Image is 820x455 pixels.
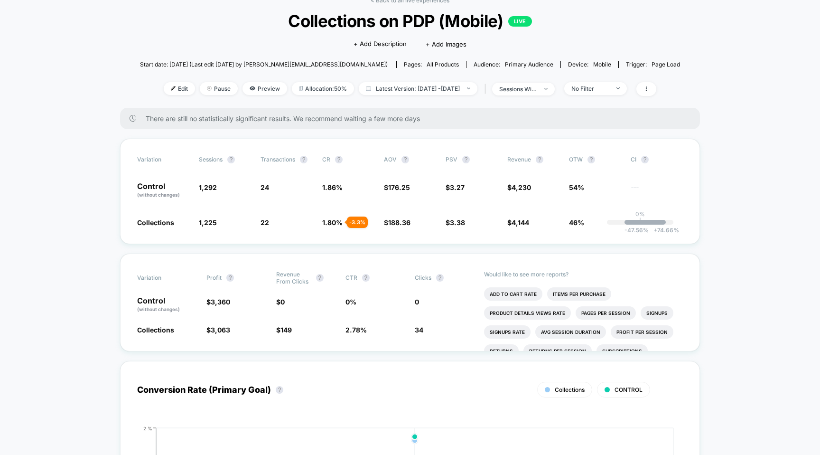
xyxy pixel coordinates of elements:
span: (without changes) [137,306,180,312]
span: Collections [137,218,174,227]
span: There are still no statistically significant results. We recommend waiting a few more days [146,114,681,123]
span: all products [427,61,459,68]
span: mobile [593,61,611,68]
span: 54% [569,183,584,191]
span: 4,144 [512,218,529,227]
span: + Add Images [426,40,466,48]
span: 188.36 [388,218,410,227]
span: + Add Description [354,39,407,49]
span: Sessions [199,156,223,163]
button: ? [335,156,343,163]
span: Edit [164,82,195,95]
span: $ [276,298,285,306]
span: CTR [345,274,357,281]
li: Signups Rate [484,325,531,339]
span: Start date: [DATE] (Last edit [DATE] by [PERSON_NAME][EMAIL_ADDRESS][DOMAIN_NAME]) [140,61,388,68]
span: | [482,82,492,96]
span: 0 % [345,298,356,306]
span: 149 [280,326,292,334]
span: Revenue [507,156,531,163]
span: Variation [137,271,189,285]
span: 176.25 [388,183,410,191]
button: ? [300,156,307,163]
span: 3.27 [450,183,465,191]
span: 46% [569,218,584,227]
span: Variation [137,156,189,163]
p: Control [137,297,197,313]
li: Returns [484,344,519,358]
span: Pause [200,82,238,95]
li: Returns Per Session [523,344,592,358]
div: No Filter [571,85,609,92]
button: ? [587,156,595,163]
span: PSV [446,156,457,163]
div: - 3.3 % [347,217,368,228]
button: ? [536,156,543,163]
div: sessions with impression [499,85,537,93]
span: 2.78 % [345,326,367,334]
p: 0% [635,210,645,218]
span: $ [206,326,230,334]
span: AOV [384,156,397,163]
li: Signups [641,306,673,320]
span: Page Load [652,61,680,68]
span: 74.66 % [649,227,679,234]
button: ? [436,274,444,282]
span: Clicks [415,274,431,281]
span: Allocation: 50% [292,82,354,95]
span: Revenue From Clicks [276,271,311,285]
span: $ [446,218,465,227]
li: Pages Per Session [576,306,636,320]
li: Profit Per Session [611,325,673,339]
button: ? [226,274,234,282]
p: LIVE [508,16,532,27]
div: Pages: [404,61,459,68]
span: $ [384,218,410,227]
div: Audience: [474,61,553,68]
button: ? [641,156,649,163]
span: (without changes) [137,192,180,198]
span: 24 [261,183,269,191]
p: Control [137,182,189,199]
span: Transactions [261,156,295,163]
span: CONTROL [615,386,643,393]
span: $ [276,326,292,334]
span: Collections [137,326,174,334]
span: $ [507,218,529,227]
img: end [616,87,620,89]
img: calendar [366,86,371,91]
span: Preview [242,82,287,95]
div: Trigger: [626,61,680,68]
span: 34 [415,326,423,334]
span: Profit [206,274,222,281]
span: + [653,227,657,234]
span: $ [206,298,230,306]
span: 22 [261,218,269,227]
li: Product Details Views Rate [484,306,571,320]
span: $ [446,183,465,191]
img: end [544,88,548,90]
span: CR [322,156,330,163]
span: 3.38 [450,218,465,227]
span: Latest Version: [DATE] - [DATE] [359,82,477,95]
img: end [467,87,470,89]
span: -47.56 % [624,227,649,234]
img: edit [171,86,176,91]
button: ? [362,274,370,282]
button: ? [462,156,470,163]
img: end [207,86,212,91]
span: 1.80 % [322,218,343,227]
button: ? [401,156,409,163]
span: Device: [560,61,618,68]
tspan: 2 % [143,425,152,431]
span: Collections [555,386,585,393]
span: 1.86 % [322,183,343,191]
span: 3,360 [211,298,230,306]
span: 0 [280,298,285,306]
span: CI [631,156,683,163]
span: 0 [415,298,419,306]
li: Avg Session Duration [535,325,606,339]
span: 1,292 [199,183,217,191]
span: 3,063 [211,326,230,334]
span: $ [384,183,410,191]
